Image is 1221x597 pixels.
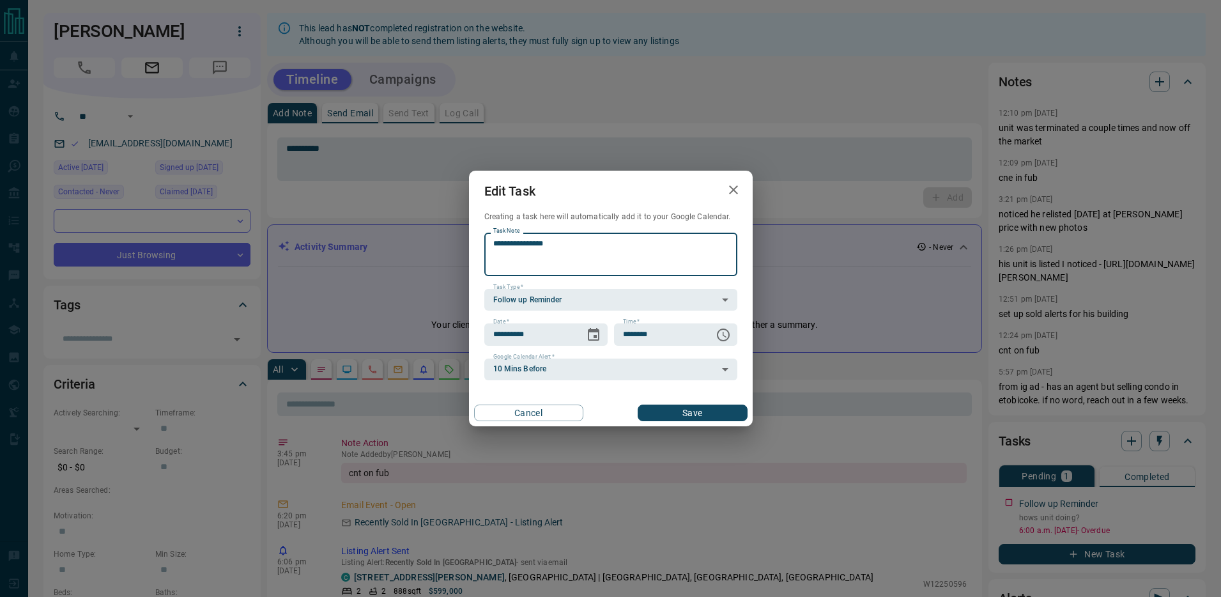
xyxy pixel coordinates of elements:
label: Time [623,318,640,326]
label: Google Calendar Alert [493,353,555,361]
h2: Edit Task [469,171,551,212]
p: Creating a task here will automatically add it to your Google Calendar. [484,212,737,222]
div: 10 Mins Before [484,359,737,380]
button: Choose date, selected date is Aug 13, 2025 [581,322,606,348]
button: Cancel [474,405,583,421]
label: Task Type [493,283,523,291]
label: Task Note [493,227,519,235]
label: Date [493,318,509,326]
button: Choose time, selected time is 6:00 AM [710,322,736,348]
div: Follow up Reminder [484,289,737,311]
button: Save [638,405,747,421]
